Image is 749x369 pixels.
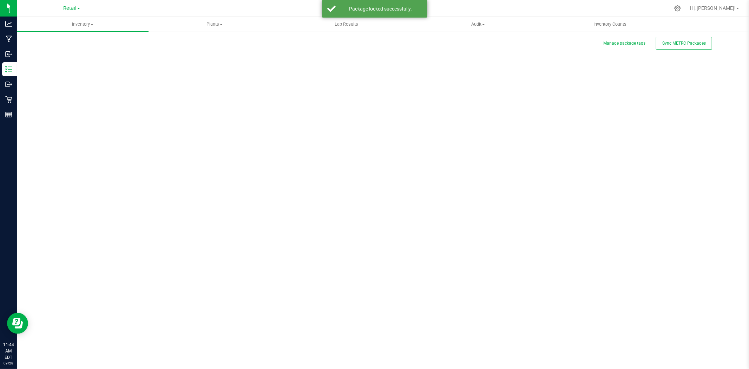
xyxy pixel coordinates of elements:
span: Hi, [PERSON_NAME]! [690,5,736,11]
inline-svg: Retail [5,96,12,103]
span: Sync METRC Packages [662,41,706,46]
div: Manage settings [673,5,682,12]
span: Plants [149,21,280,27]
inline-svg: Analytics [5,20,12,27]
p: 09/28 [3,361,14,366]
div: Package locked successfully. [340,5,422,12]
span: Retail [63,5,77,11]
iframe: Resource center [7,313,28,334]
inline-svg: Reports [5,111,12,118]
inline-svg: Inventory [5,66,12,73]
span: Lab Results [325,21,368,27]
a: Audit [412,17,544,32]
inline-svg: Outbound [5,81,12,88]
span: Inventory Counts [584,21,636,27]
a: Lab Results [281,17,412,32]
button: Sync METRC Packages [656,37,712,50]
a: Inventory Counts [544,17,676,32]
a: Plants [149,17,280,32]
a: Inventory [17,17,149,32]
span: Inventory [17,21,149,27]
span: Audit [413,21,544,27]
inline-svg: Manufacturing [5,35,12,43]
button: Manage package tags [603,40,645,46]
p: 11:44 AM EDT [3,342,14,361]
inline-svg: Inbound [5,51,12,58]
